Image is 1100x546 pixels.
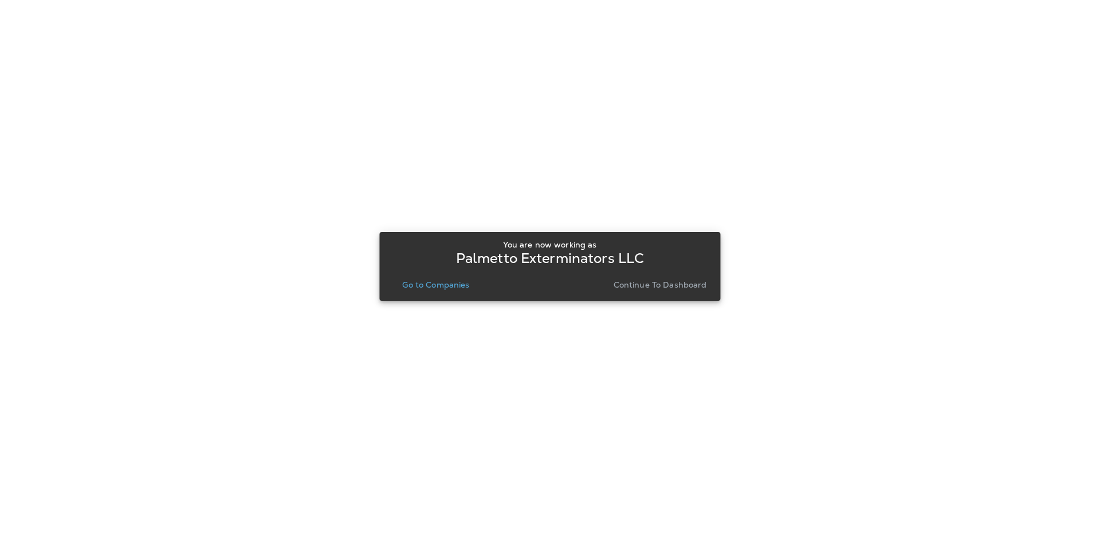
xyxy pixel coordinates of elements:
[614,280,707,289] p: Continue to Dashboard
[456,254,645,263] p: Palmetto Exterminators LLC
[402,280,469,289] p: Go to Companies
[398,277,474,293] button: Go to Companies
[609,277,712,293] button: Continue to Dashboard
[503,240,596,249] p: You are now working as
